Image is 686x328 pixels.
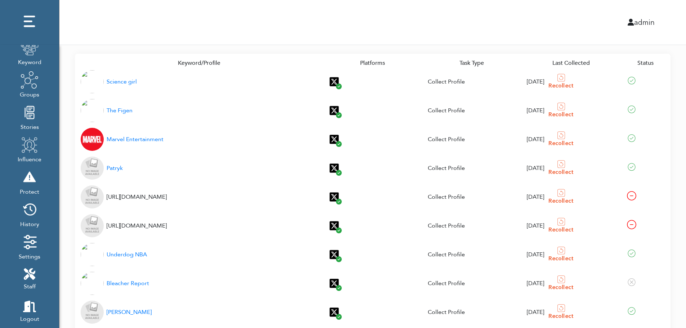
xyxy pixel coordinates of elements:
img: underdognba_twitter.jpg [81,243,104,266]
span: Recollect [548,111,574,118]
div: Finished [620,162,670,174]
div: [URL][DOMAIN_NAME] [107,221,167,230]
span: Recollect [548,82,574,89]
img: recollect.png [557,189,565,197]
a: Science girl [81,70,318,93]
div: Collect Profile [422,279,521,288]
a: Recollect [546,304,577,320]
img: keyword.png [21,39,39,57]
span: Logout [20,313,39,323]
img: x.svg [328,105,340,116]
div: Failed [620,220,670,232]
span: Protect [20,186,39,196]
div: Last Collected [521,59,620,67]
div: Finished [620,249,670,260]
span: Keyword [18,57,41,67]
div: Science girl [107,77,137,86]
img: x.svg [328,162,340,174]
img: no_image.png [81,157,104,180]
span: History [20,219,39,229]
img: status_finished.svg [626,306,637,318]
span: [DATE] [527,77,544,86]
div: Collect Profile [422,135,521,144]
span: [DATE] [527,164,544,172]
a: Recollect [546,131,577,147]
span: [DATE] [527,279,544,288]
img: risk.png [21,168,39,186]
span: Influence [18,154,41,164]
img: recollect.png [557,73,565,81]
a: Marvel Entertainment [81,128,318,151]
div: [URL][DOMAIN_NAME] [107,193,167,201]
span: Recollect [548,312,574,319]
img: bb110f18-7a73-454a-8682-8d5a89c5d6e2 [81,99,104,122]
span: [DATE] [527,106,544,115]
div: Underdog NBA [107,250,147,259]
a: Recollect [546,73,577,90]
img: no_image.png [81,301,104,324]
img: no_image.png [81,214,104,237]
img: recollect.png [557,102,565,110]
img: status_failed.svg [626,220,637,232]
div: Finished [620,105,670,116]
div: Collect Profile [422,106,521,115]
a: The Figen [81,99,318,122]
img: no_image.png [81,185,104,208]
span: Stories [21,121,39,131]
img: stories.png [21,103,39,121]
div: Collect Profile [422,250,521,259]
img: status_finished.svg [626,134,637,145]
span: [DATE] [527,135,544,144]
div: Platforms [323,59,422,67]
a: Underdog NBA [81,243,318,266]
div: Keyword/Profile [75,59,323,67]
div: Task Type [422,59,521,67]
div: admin [357,17,660,28]
img: bf3df493-ddae-46b6-ab18-31bc32daef67 [81,70,104,93]
img: status_failed.svg [626,191,637,203]
span: Recollect [548,255,574,262]
img: x.svg [328,76,340,87]
div: Canceled [620,278,670,289]
img: x.svg [328,134,340,145]
img: status_canceled.svg [626,278,637,289]
a: Patryk [81,157,318,180]
span: Groups [20,89,39,99]
div: Marvel Entertainment [107,135,163,144]
a: Recollect [546,275,577,291]
img: x.svg [328,306,340,318]
img: x.svg [328,249,340,260]
div: Patryk [107,164,123,172]
img: recollect.png [557,131,565,139]
div: [PERSON_NAME] [107,308,152,316]
img: recollect.png [557,217,565,225]
a: Recollect [546,160,577,176]
img: dots.png [21,13,39,31]
img: x.svg [328,191,340,203]
img: status_finished.svg [626,76,637,87]
a: Recollect [546,217,577,234]
span: [DATE] [527,250,544,259]
img: groups.png [21,71,39,89]
span: Staff [24,281,36,291]
a: Recollect [546,102,577,118]
span: Settings [19,251,40,261]
img: status_finished.svg [626,105,637,116]
img: x.svg [328,278,340,289]
img: x.svg [328,220,340,232]
a: [PERSON_NAME] [81,301,318,324]
img: status_finished.svg [626,249,637,260]
span: [DATE] [527,193,544,201]
div: Collect Profile [422,221,521,230]
span: Recollect [548,197,574,204]
img: bleacherreport_twitter.jpg [81,272,104,295]
div: Collect Profile [422,308,521,316]
div: Collect Profile [422,164,521,172]
img: settings.png [21,233,39,251]
a: Recollect [546,246,577,262]
img: history.png [21,201,39,219]
div: Collect Profile [422,193,521,201]
span: Recollect [548,168,574,175]
a: Recollect [546,189,577,205]
div: Finished [620,76,670,87]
